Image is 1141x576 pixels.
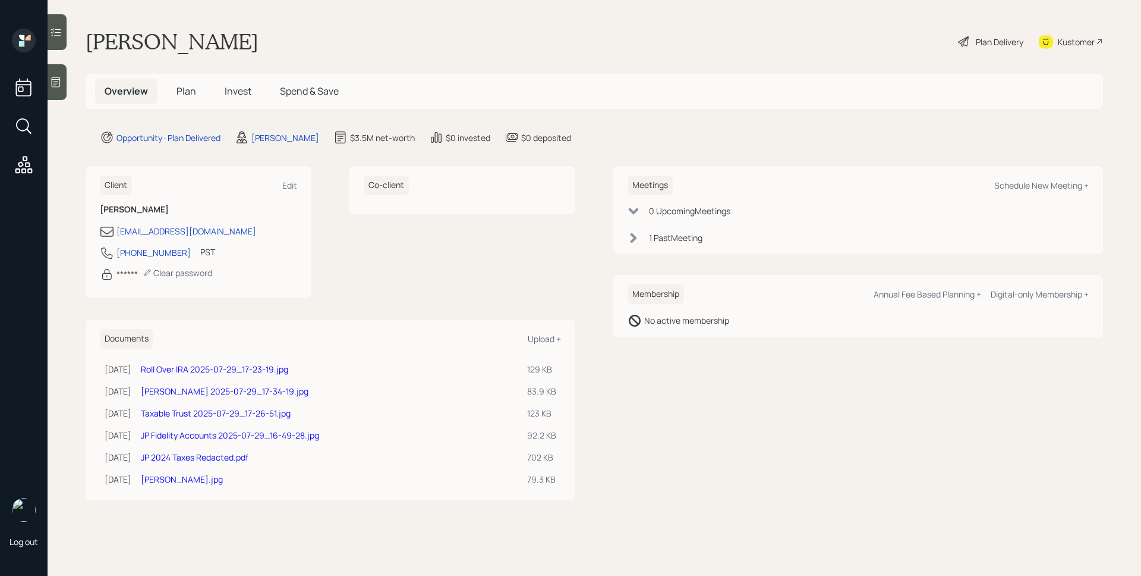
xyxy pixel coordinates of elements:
[105,473,131,486] div: [DATE]
[10,536,38,547] div: Log out
[282,180,297,191] div: Edit
[994,180,1089,191] div: Schedule New Meeting +
[105,407,131,420] div: [DATE]
[200,246,215,258] div: PST
[644,314,729,327] div: No active membership
[86,29,259,55] h1: [PERSON_NAME]
[141,386,308,397] a: [PERSON_NAME] 2025-07-29_17-34-19.jpg
[100,205,297,215] h6: [PERSON_NAME]
[12,498,36,522] img: james-distasi-headshot.png
[143,267,212,278] div: Clear password
[446,132,490,144] div: $0 invested
[649,205,730,217] div: 0 Upcoming Meeting s
[141,452,248,463] a: JP 2024 Taxes Redacted.pdf
[105,429,131,442] div: [DATE]
[116,246,191,259] div: [PHONE_NUMBER]
[100,176,132,195] h6: Client
[251,132,319,144] div: [PERSON_NAME]
[527,385,556,397] div: 83.9 KB
[141,474,223,485] a: [PERSON_NAME].jpg
[364,176,409,195] h6: Co-client
[141,430,319,441] a: JP Fidelity Accounts 2025-07-29_16-49-28.jpg
[105,363,131,375] div: [DATE]
[874,289,981,300] div: Annual Fee Based Planning +
[350,132,415,144] div: $3.5M net-worth
[141,408,291,419] a: Taxable Trust 2025-07-29_17-26-51.jpg
[521,132,571,144] div: $0 deposited
[141,364,288,375] a: Roll Over IRA 2025-07-29_17-23-19.jpg
[105,451,131,464] div: [DATE]
[527,451,556,464] div: 702 KB
[225,84,251,98] span: Invest
[116,225,256,237] div: [EMAIL_ADDRESS][DOMAIN_NAME]
[527,407,556,420] div: 123 KB
[105,84,148,98] span: Overview
[176,84,196,98] span: Plan
[528,333,561,345] div: Upload +
[628,176,673,195] h6: Meetings
[527,429,556,442] div: 92.2 KB
[628,284,684,304] h6: Membership
[649,231,702,244] div: 1 Past Meeting
[100,329,153,349] h6: Documents
[991,289,1089,300] div: Digital-only Membership +
[527,473,556,486] div: 79.3 KB
[976,36,1023,48] div: Plan Delivery
[116,132,220,144] div: Opportunity · Plan Delivered
[105,385,131,397] div: [DATE]
[280,84,339,98] span: Spend & Save
[527,363,556,375] div: 129 KB
[1058,36,1095,48] div: Kustomer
